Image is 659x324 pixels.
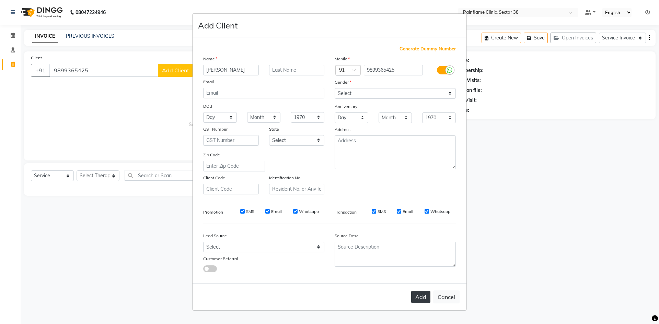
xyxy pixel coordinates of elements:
input: Resident No. or Any Id [269,184,325,194]
span: Generate Dummy Number [400,46,456,52]
label: Whatsapp [299,208,319,215]
label: Source Desc [335,233,358,239]
label: Mobile [335,56,350,62]
input: GST Number [203,135,259,146]
label: GST Number [203,126,228,132]
label: Gender [335,79,351,85]
label: Email [403,208,413,215]
label: State [269,126,279,132]
h4: Add Client [198,19,238,32]
input: Email [203,88,324,98]
label: Name [203,56,217,62]
label: Customer Referral [203,256,238,262]
button: Cancel [433,290,460,303]
label: Address [335,127,350,133]
label: SMS [246,208,254,215]
input: Enter Zip Code [203,161,265,171]
label: Whatsapp [430,208,450,215]
label: Email [271,208,282,215]
label: SMS [378,208,386,215]
label: Lead Source [203,233,227,239]
input: Client Code [203,184,259,194]
label: Transaction [335,209,357,215]
label: Identification No. [269,175,301,181]
label: DOB [203,103,212,109]
label: Zip Code [203,152,220,158]
label: Anniversary [335,104,357,110]
input: First Name [203,65,259,75]
input: Mobile [364,65,423,75]
button: Add [411,291,430,303]
label: Client Code [203,175,225,181]
label: Promotion [203,209,223,215]
input: Last Name [269,65,325,75]
label: Email [203,79,214,85]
